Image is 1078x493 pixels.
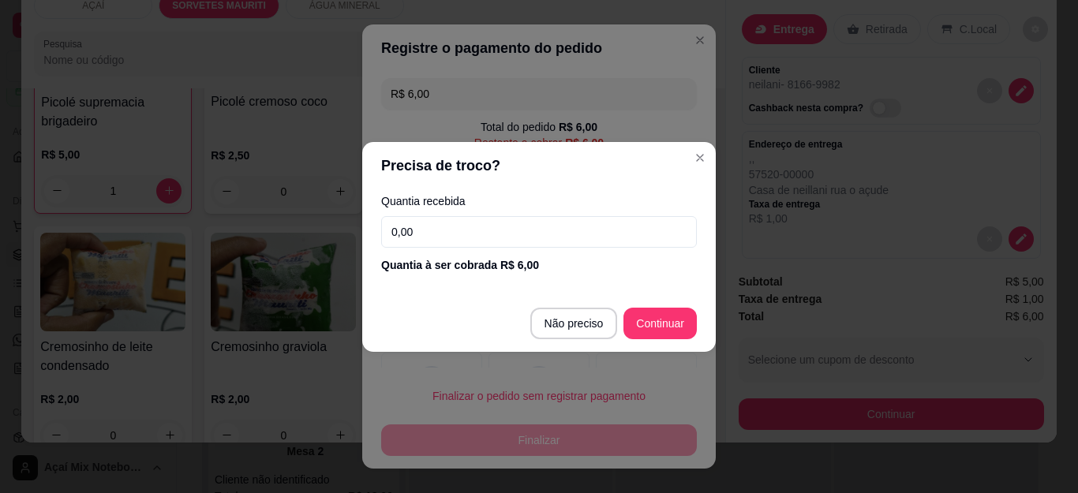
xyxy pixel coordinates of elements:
[381,257,697,273] div: Quantia à ser cobrada R$ 6,00
[362,142,716,189] header: Precisa de troco?
[623,308,697,339] button: Continuar
[381,196,697,207] label: Quantia recebida
[530,308,618,339] button: Não preciso
[687,145,713,170] button: Close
